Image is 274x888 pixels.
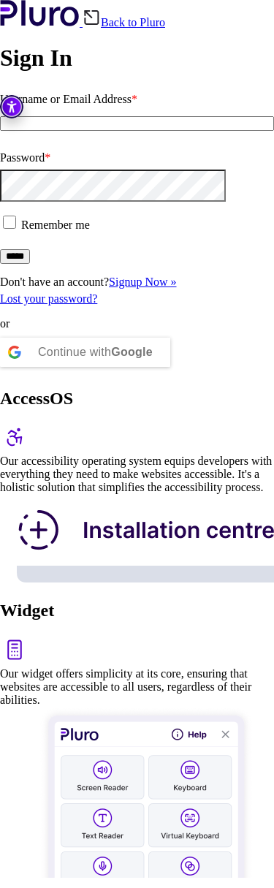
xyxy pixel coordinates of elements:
[3,216,16,229] input: Remember me
[111,346,153,358] b: Google
[38,338,153,367] div: Continue with
[83,16,165,29] a: Back to Pluro
[83,9,101,26] img: Back icon
[109,276,176,288] a: Signup Now »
